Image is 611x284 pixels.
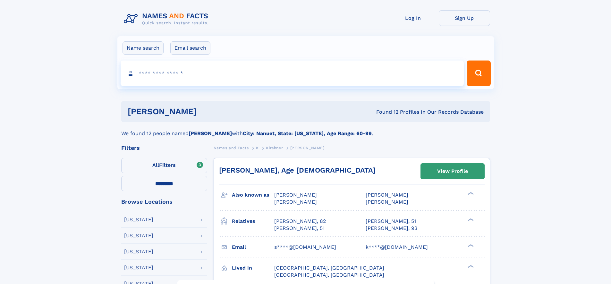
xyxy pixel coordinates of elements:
[366,192,408,198] span: [PERSON_NAME]
[232,242,274,253] h3: Email
[466,243,474,247] div: ❯
[128,108,286,116] h1: [PERSON_NAME]
[121,122,490,137] div: We found 12 people named with .
[189,130,232,136] b: [PERSON_NAME]
[467,61,490,86] button: Search Button
[121,10,214,28] img: Logo Names and Facts
[124,265,153,270] div: [US_STATE]
[214,144,249,152] a: Names and Facts
[256,146,259,150] span: K
[274,192,317,198] span: [PERSON_NAME]
[121,199,207,205] div: Browse Locations
[124,217,153,222] div: [US_STATE]
[219,166,376,174] a: [PERSON_NAME], Age [DEMOGRAPHIC_DATA]
[266,146,283,150] span: Kirshner
[152,162,159,168] span: All
[290,146,325,150] span: [PERSON_NAME]
[170,41,210,55] label: Email search
[466,217,474,222] div: ❯
[256,144,259,152] a: K
[286,109,484,116] div: Found 12 Profiles In Our Records Database
[387,10,439,26] a: Log In
[274,272,384,278] span: [GEOGRAPHIC_DATA], [GEOGRAPHIC_DATA]
[421,164,484,179] a: View Profile
[124,249,153,254] div: [US_STATE]
[274,225,325,232] a: [PERSON_NAME], 51
[121,158,207,173] label: Filters
[274,265,384,271] span: [GEOGRAPHIC_DATA], [GEOGRAPHIC_DATA]
[274,218,326,225] a: [PERSON_NAME], 82
[466,264,474,268] div: ❯
[466,191,474,196] div: ❯
[121,61,464,86] input: search input
[243,130,372,136] b: City: Nanuet, State: [US_STATE], Age Range: 60-99
[124,233,153,238] div: [US_STATE]
[274,199,317,205] span: [PERSON_NAME]
[123,41,164,55] label: Name search
[232,190,274,200] h3: Also known as
[232,263,274,273] h3: Lived in
[232,216,274,227] h3: Relatives
[366,218,416,225] a: [PERSON_NAME], 51
[437,164,468,179] div: View Profile
[366,225,417,232] a: [PERSON_NAME], 93
[366,199,408,205] span: [PERSON_NAME]
[266,144,283,152] a: Kirshner
[439,10,490,26] a: Sign Up
[121,145,207,151] div: Filters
